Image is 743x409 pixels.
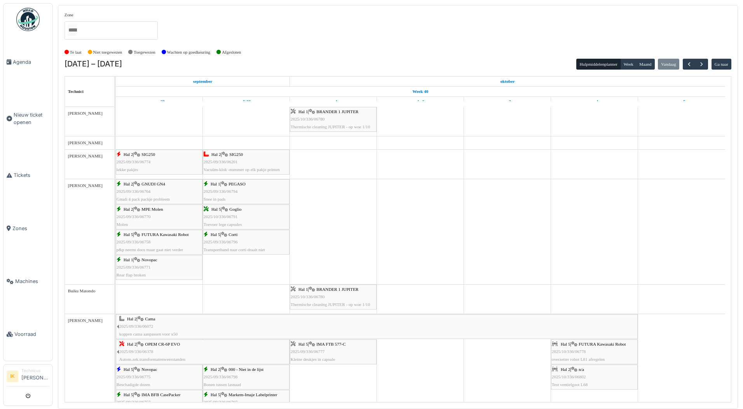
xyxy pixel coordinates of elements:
span: Hal 2 [211,152,221,157]
span: Molen [117,222,128,227]
button: Week [620,59,637,70]
span: Goglio [229,207,241,211]
button: Vorige [683,59,696,70]
a: 5 oktober 2025 [676,97,687,107]
div: | [204,151,289,173]
div: | [119,341,289,363]
span: SIG250 [229,152,243,157]
a: 29 september 2025 [152,97,167,107]
span: Hal 1 [298,287,308,292]
div: | [204,206,289,228]
div: Technicus [21,368,49,374]
div: | [117,256,202,279]
span: 2025/09/336/06797 [204,400,238,404]
label: Afgesloten [222,49,241,56]
span: Voorraad [14,330,49,338]
a: Nieuw ticket openen [3,88,52,149]
div: | [204,180,289,203]
a: 29 september 2025 [191,77,215,86]
span: Toevoer lege capsules [204,222,242,227]
span: p&p neemt doos maar gaat niet verder [117,247,183,252]
span: 2025/09/336/06770 [117,214,151,219]
span: Thermische cleaning JUPITER - op woe 1/10 [291,124,370,129]
div: | [291,108,376,131]
span: 2025/09/336/06775 [117,374,151,379]
span: Hal 5 [561,342,570,346]
span: Hal 2 [124,152,133,157]
span: Hal 5 [298,342,308,346]
span: Technici [68,89,84,94]
span: Bonen tussen lasnaad [204,382,241,387]
a: Week 40 [410,87,430,96]
span: overzetter robot L81 afregelen [552,357,605,362]
span: OPEM CR-6P EVO [145,342,180,346]
span: Test ventielgoot L68 [552,382,588,387]
span: FUTURA Kawasaki Robot [579,342,626,346]
a: 1 oktober 2025 [498,77,516,86]
button: Vandaag [658,59,679,70]
label: Wachten op goedkeuring [167,49,211,56]
div: | [204,231,289,253]
div: | [119,315,637,338]
span: Snee in pads [204,197,226,201]
label: Zone [65,12,73,18]
span: 2025/10/336/06780 [291,294,325,299]
span: [PERSON_NAME] [68,140,103,145]
span: Hal 2 [127,342,137,346]
span: Cama [145,316,155,321]
span: GNUDI GN4 [141,182,165,186]
a: 3 oktober 2025 [502,97,513,107]
div: | [291,286,376,308]
span: n/a [579,367,584,372]
div: | [117,231,202,253]
span: Tickets [14,171,49,179]
button: Hulpmiddelenplanner [576,59,621,70]
span: SIG250 [141,152,155,157]
span: Nieuw ticket openen [14,111,49,126]
span: Thermische cleaning JUPITER - op woe 1/10 [291,302,370,307]
a: Voorraad [3,308,52,361]
span: Gnudi 4 pack packje probleem [117,197,170,201]
div: | [117,180,202,203]
span: koppen cama aanpassen voor x50 [119,332,178,336]
span: Vacuüm-klok -nummer op elk pakje printen [204,167,280,172]
button: Maand [636,59,655,70]
label: Niet toegewezen [93,49,122,56]
span: Corti [228,232,237,237]
a: 2 oktober 2025 [415,97,426,107]
span: Markem-Imaje Labelprinter [228,392,277,397]
div: | [117,366,202,388]
span: Zones [12,225,49,232]
span: 2025/09/336/06378 [119,349,153,354]
div: | [552,366,637,388]
span: Kleine deukjes in capsule [291,357,335,362]
span: BRANDER 1 JUPITER [316,287,358,292]
a: Agenda [3,35,52,88]
span: 2025/09/336/06757 [117,400,151,404]
div: | [552,341,637,363]
div: | [117,151,202,173]
span: 2025/09/336/06201 [204,159,238,164]
span: lekke pakjes [117,167,138,172]
div: | [117,206,202,228]
span: IMA BFB CasePacker [141,392,180,397]
input: Alles [68,24,77,36]
span: 2025/10/336/06802 [552,374,586,379]
label: Te laat [70,49,82,56]
button: Ga naar [712,59,732,70]
li: [PERSON_NAME] [21,368,49,385]
span: Buiku Matondo [68,288,96,293]
h2: [DATE] – [DATE] [65,59,122,69]
span: [PERSON_NAME] [68,154,103,158]
span: IMA FTB 577-C [316,342,345,346]
a: Tickets [3,149,52,202]
span: 2025/09/336/06771 [117,265,151,269]
span: 2025/10/336/06791 [204,214,238,219]
span: Rear flap broken [117,273,146,277]
span: Hal 5 [124,367,133,372]
button: Volgende [695,59,708,70]
a: IK Technicus[PERSON_NAME] [7,368,49,386]
span: Hal 2 [561,367,570,372]
img: Badge_color-CXgf-gQk.svg [16,8,40,31]
span: 2025/09/336/06777 [291,349,325,354]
